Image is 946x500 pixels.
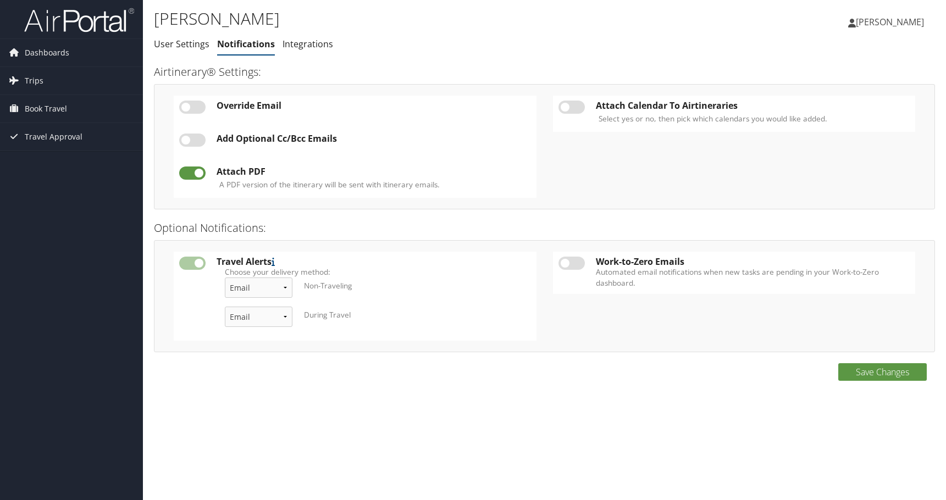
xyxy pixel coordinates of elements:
[154,7,674,30] h1: [PERSON_NAME]
[154,38,209,50] a: User Settings
[217,38,275,50] a: Notifications
[219,179,440,190] label: A PDF version of the itinerary will be sent with itinerary emails.
[848,5,935,38] a: [PERSON_NAME]
[25,123,82,151] span: Travel Approval
[217,101,531,110] div: Override Email
[838,363,927,381] button: Save Changes
[596,101,910,110] div: Attach Calendar To Airtineraries
[304,309,351,320] label: During Travel
[217,257,531,266] div: Travel Alerts
[596,266,910,289] label: Automated email notifications when new tasks are pending in your Work-to-Zero dashboard.
[25,67,43,95] span: Trips
[25,95,67,123] span: Book Travel
[24,7,134,33] img: airportal-logo.png
[283,38,333,50] a: Integrations
[225,266,523,277] label: Choose your delivery method:
[304,280,352,291] label: Non-Traveling
[596,257,910,266] div: Work-to-Zero Emails
[25,39,69,66] span: Dashboards
[154,64,935,80] h3: Airtinerary® Settings:
[856,16,924,28] span: [PERSON_NAME]
[154,220,935,236] h3: Optional Notifications:
[599,113,827,124] label: Select yes or no, then pick which calendars you would like added.
[217,166,531,176] div: Attach PDF
[217,134,531,143] div: Add Optional Cc/Bcc Emails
